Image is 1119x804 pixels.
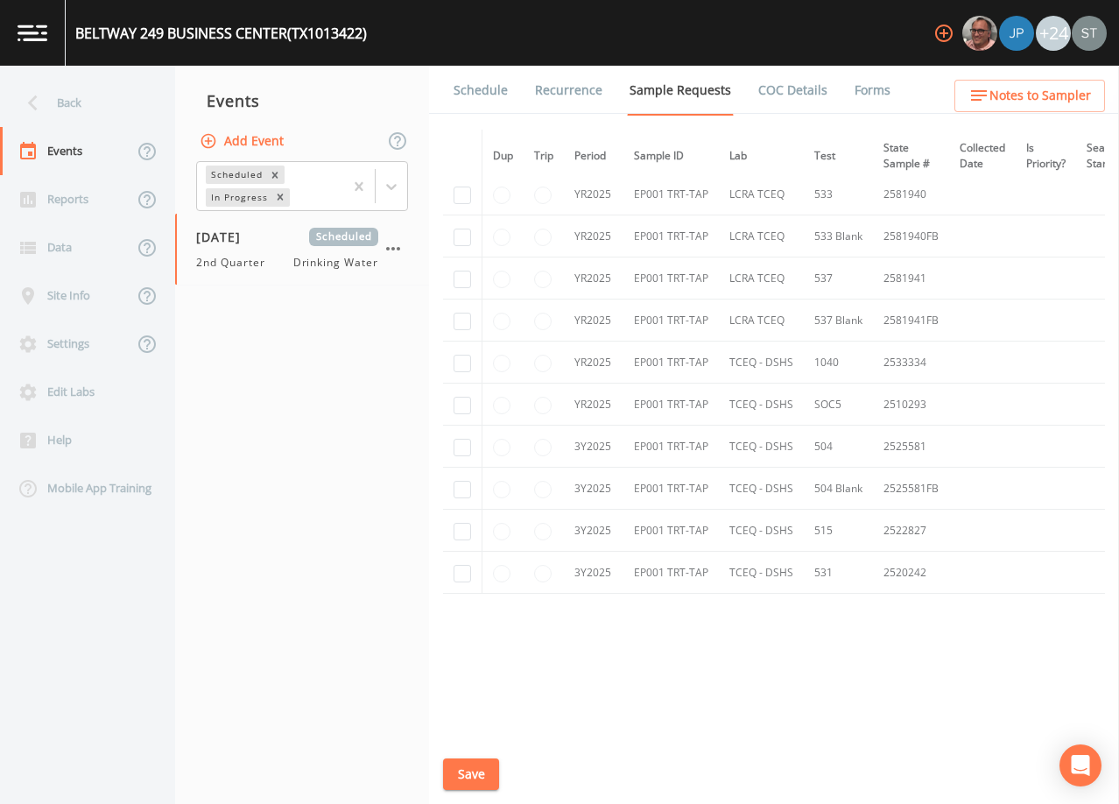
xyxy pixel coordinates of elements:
td: YR2025 [564,384,623,426]
td: 533 [804,173,873,215]
span: Drinking Water [293,255,378,271]
td: 3Y2025 [564,426,623,468]
td: TCEQ - DSHS [719,468,804,510]
td: LCRA TCEQ [719,173,804,215]
button: Add Event [196,125,291,158]
td: EP001 TRT-TAP [623,342,719,384]
th: State Sample # [873,130,949,183]
th: Dup [482,130,524,183]
td: TCEQ - DSHS [719,426,804,468]
td: 2520242 [873,552,949,594]
td: EP001 TRT-TAP [623,552,719,594]
th: Trip [524,130,564,183]
a: Recurrence [532,66,605,115]
td: 2581941FB [873,300,949,342]
td: YR2025 [564,215,623,257]
td: LCRA TCEQ [719,215,804,257]
img: logo [18,25,47,41]
a: [DATE]Scheduled2nd QuarterDrinking Water [175,214,429,286]
td: SOC5 [804,384,873,426]
td: EP001 TRT-TAP [623,426,719,468]
button: Notes to Sampler [954,80,1105,112]
td: 3Y2025 [564,510,623,552]
td: 2533334 [873,342,949,384]
td: 2510293 [873,384,949,426]
td: 2525581 [873,426,949,468]
td: EP001 TRT-TAP [623,257,719,300]
td: EP001 TRT-TAP [623,300,719,342]
span: 2nd Quarter [196,255,276,271]
td: 504 [804,426,873,468]
td: LCRA TCEQ [719,300,804,342]
div: Remove Scheduled [265,166,285,184]
img: cb9926319991c592eb2b4c75d39c237f [1072,16,1107,51]
td: YR2025 [564,342,623,384]
td: YR2025 [564,257,623,300]
th: Test [804,130,873,183]
div: Joshua gere Paul [998,16,1035,51]
td: EP001 TRT-TAP [623,384,719,426]
td: TCEQ - DSHS [719,510,804,552]
div: +24 [1036,16,1071,51]
div: In Progress [206,188,271,207]
td: 2581940FB [873,215,949,257]
span: [DATE] [196,228,253,246]
td: 531 [804,552,873,594]
a: Sample Requests [627,66,734,116]
div: Open Intercom Messenger [1059,744,1101,786]
button: Save [443,758,499,791]
a: Schedule [451,66,510,115]
td: 537 Blank [804,300,873,342]
th: Lab [719,130,804,183]
td: 2522827 [873,510,949,552]
td: 3Y2025 [564,552,623,594]
div: Mike Franklin [961,16,998,51]
th: Period [564,130,623,183]
td: 2581941 [873,257,949,300]
td: 3Y2025 [564,468,623,510]
td: 537 [804,257,873,300]
span: Scheduled [309,228,378,246]
td: EP001 TRT-TAP [623,173,719,215]
div: Remove In Progress [271,188,290,207]
td: EP001 TRT-TAP [623,215,719,257]
td: YR2025 [564,300,623,342]
a: Forms [852,66,893,115]
td: 515 [804,510,873,552]
td: 2581940 [873,173,949,215]
div: BELTWAY 249 BUSINESS CENTER (TX1013422) [75,23,367,44]
span: Notes to Sampler [989,85,1091,107]
td: TCEQ - DSHS [719,384,804,426]
div: Scheduled [206,166,265,184]
td: YR2025 [564,173,623,215]
td: TCEQ - DSHS [719,342,804,384]
img: 41241ef155101aa6d92a04480b0d0000 [999,16,1034,51]
img: e2d790fa78825a4bb76dcb6ab311d44c [962,16,997,51]
td: EP001 TRT-TAP [623,510,719,552]
td: 533 Blank [804,215,873,257]
td: 1040 [804,342,873,384]
th: Is Priority? [1016,130,1076,183]
th: Sample ID [623,130,719,183]
th: Collected Date [949,130,1016,183]
td: TCEQ - DSHS [719,552,804,594]
td: 2525581FB [873,468,949,510]
td: LCRA TCEQ [719,257,804,300]
div: Events [175,79,429,123]
td: EP001 TRT-TAP [623,468,719,510]
td: 504 Blank [804,468,873,510]
a: COC Details [756,66,830,115]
